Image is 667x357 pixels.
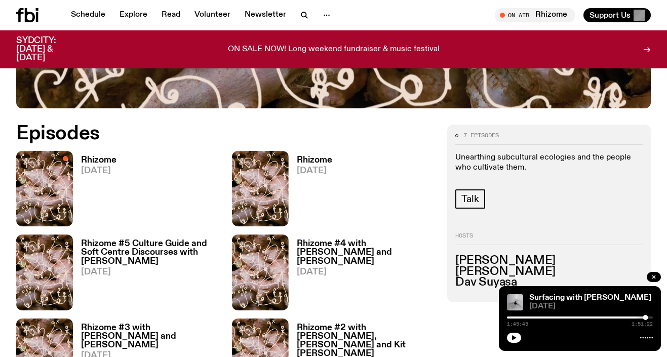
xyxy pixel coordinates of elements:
[529,294,651,302] a: Surfacing with [PERSON_NAME]
[16,234,73,310] img: A close up picture of a bunch of ginger roots. Yellow squiggles with arrows, hearts and dots are ...
[65,8,111,22] a: Schedule
[495,8,575,22] button: On AirRhizome
[455,277,643,288] h3: Dav Suyasa
[461,193,479,205] span: Talk
[73,156,116,226] a: Rhizome[DATE]
[155,8,186,22] a: Read
[463,133,499,138] span: 7 episodes
[297,240,436,265] h3: Rhizome #4 with [PERSON_NAME] and [PERSON_NAME]
[455,233,643,245] h2: Hosts
[81,167,116,175] span: [DATE]
[455,189,485,209] a: Talk
[583,8,651,22] button: Support Us
[455,266,643,277] h3: [PERSON_NAME]
[113,8,153,22] a: Explore
[232,234,289,310] img: A close up picture of a bunch of ginger roots. Yellow squiggles with arrows, hearts and dots are ...
[507,322,528,327] span: 1:45:45
[228,45,440,54] p: ON SALE NOW! Long weekend fundraiser & music festival
[297,167,332,175] span: [DATE]
[81,156,116,165] h3: Rhizome
[16,36,81,62] h3: SYDCITY: [DATE] & [DATE]
[81,268,220,276] span: [DATE]
[16,125,435,143] h2: Episodes
[590,11,631,20] span: Support Us
[81,240,220,265] h3: Rhizome #5 Culture Guide and Soft Centre Discourses with [PERSON_NAME]
[297,156,332,165] h3: Rhizome
[632,322,653,327] span: 1:51:22
[232,151,289,226] img: A close up picture of a bunch of ginger roots. Yellow squiggles with arrows, hearts and dots are ...
[455,153,643,172] p: Unearthing subcultural ecologies and the people who cultivate them.
[73,240,220,310] a: Rhizome #5 Culture Guide and Soft Centre Discourses with [PERSON_NAME][DATE]
[81,324,220,349] h3: Rhizome #3 with [PERSON_NAME] and [PERSON_NAME]
[289,240,436,310] a: Rhizome #4 with [PERSON_NAME] and [PERSON_NAME][DATE]
[297,268,436,276] span: [DATE]
[16,151,73,226] img: A close up picture of a bunch of ginger roots. Yellow squiggles with arrows, hearts and dots are ...
[529,303,653,310] span: [DATE]
[289,156,332,226] a: Rhizome[DATE]
[188,8,237,22] a: Volunteer
[239,8,292,22] a: Newsletter
[455,255,643,266] h3: [PERSON_NAME]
